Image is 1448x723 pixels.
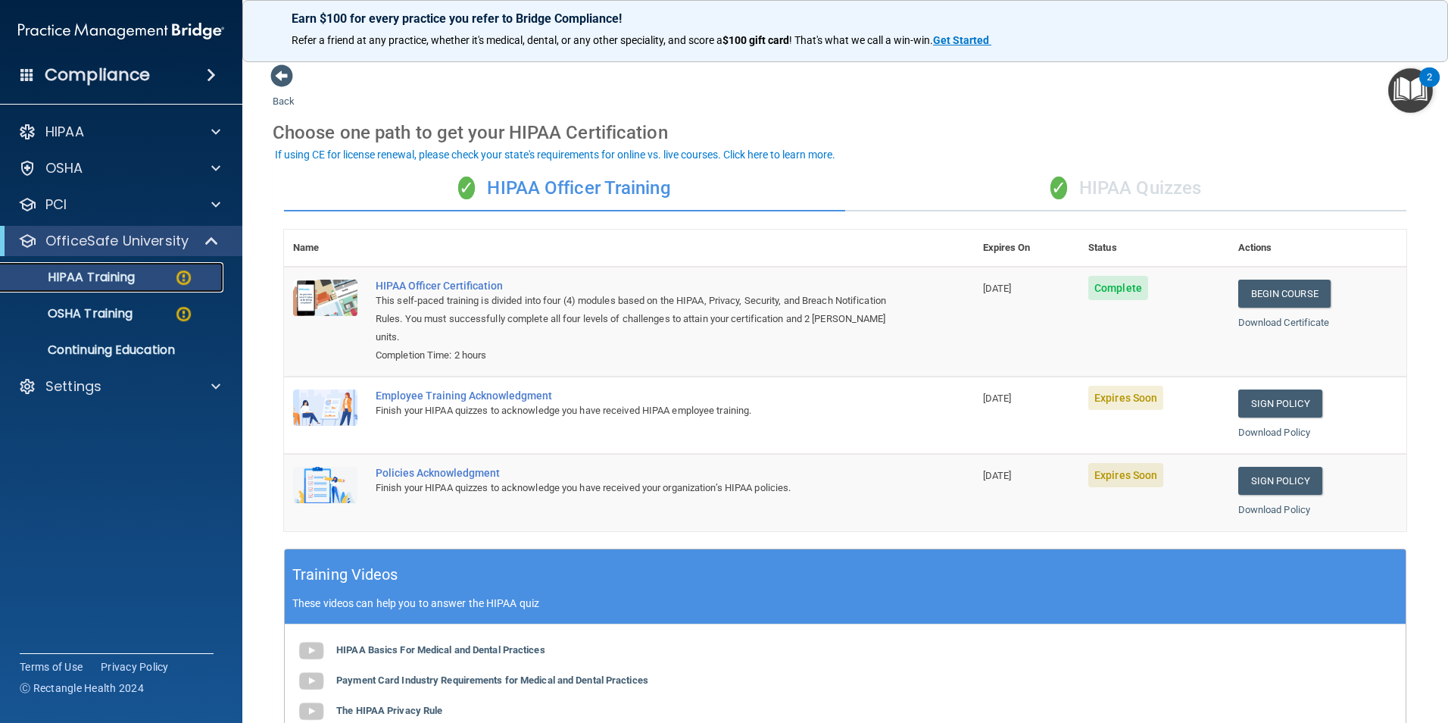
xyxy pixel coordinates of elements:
[292,11,1399,26] p: Earn $100 for every practice you refer to Bridge Compliance!
[292,562,398,588] h5: Training Videos
[18,16,224,46] img: PMB logo
[376,402,898,420] div: Finish your HIPAA quizzes to acknowledge you have received HIPAA employee training.
[45,232,189,250] p: OfficeSafe University
[1238,280,1331,308] a: Begin Course
[1088,276,1148,300] span: Complete
[983,393,1012,404] span: [DATE]
[336,705,442,716] b: The HIPAA Privacy Rule
[983,470,1012,481] span: [DATE]
[1229,230,1406,267] th: Actions
[376,479,898,497] div: Finish your HIPAA quizzes to acknowledge you have received your organization’s HIPAA policies.
[174,268,193,287] img: warning-circle.0cc9ac19.png
[273,111,1418,155] div: Choose one path to get your HIPAA Certification
[722,34,789,46] strong: $100 gift card
[292,34,722,46] span: Refer a friend at any practice, whether it's medical, dental, or any other speciality, and score a
[983,283,1012,294] span: [DATE]
[273,147,838,162] button: If using CE for license renewal, please check your state's requirements for online vs. live cours...
[275,149,835,160] div: If using CE for license renewal, please check your state's requirements for online vs. live cours...
[18,159,220,177] a: OSHA
[296,666,326,696] img: gray_youtube_icon.38fcd6cc.png
[284,230,367,267] th: Name
[10,306,133,321] p: OSHA Training
[1427,77,1432,97] div: 2
[10,343,217,358] p: Continuing Education
[376,346,898,365] div: Completion Time: 2 hours
[1238,504,1311,515] a: Download Policy
[20,681,144,696] span: Ⓒ Rectangle Health 2024
[20,659,83,674] a: Terms of Use
[1079,230,1229,267] th: Status
[458,177,475,199] span: ✓
[284,166,845,211] div: HIPAA Officer Training
[1088,463,1163,487] span: Expires Soon
[336,644,545,656] b: HIPAA Basics For Medical and Dental Practices
[1388,68,1433,113] button: Open Resource Center, 2 new notifications
[845,166,1406,211] div: HIPAA Quizzes
[45,64,150,86] h4: Compliance
[376,390,898,402] div: Employee Training Acknowledgment
[45,377,101,396] p: Settings
[45,159,83,177] p: OSHA
[1238,390,1322,418] a: Sign Policy
[101,659,169,674] a: Privacy Policy
[1238,427,1311,438] a: Download Policy
[933,34,991,46] a: Get Started
[18,377,220,396] a: Settings
[974,230,1079,267] th: Expires On
[292,597,1398,609] p: These videos can help you to answer the HIPAA quiz
[296,636,326,666] img: gray_youtube_icon.38fcd6cc.png
[1238,317,1330,328] a: Download Certificate
[336,674,648,686] b: Payment Card Industry Requirements for Medical and Dental Practices
[1050,177,1067,199] span: ✓
[376,280,898,292] a: HIPAA Officer Certification
[10,270,135,285] p: HIPAA Training
[789,34,933,46] span: ! That's what we call a win-win.
[18,196,220,214] a: PCI
[18,232,220,250] a: OfficeSafe University
[1238,467,1322,495] a: Sign Policy
[174,305,193,324] img: warning-circle.0cc9ac19.png
[1088,386,1163,410] span: Expires Soon
[273,77,295,107] a: Back
[18,123,220,141] a: HIPAA
[933,34,989,46] strong: Get Started
[376,292,898,346] div: This self-paced training is divided into four (4) modules based on the HIPAA, Privacy, Security, ...
[45,196,67,214] p: PCI
[376,467,898,479] div: Policies Acknowledgment
[45,123,84,141] p: HIPAA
